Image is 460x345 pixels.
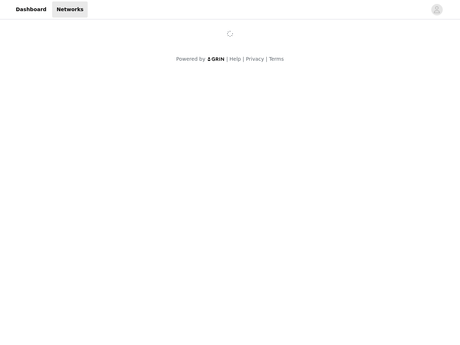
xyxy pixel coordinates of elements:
[207,57,225,61] img: logo
[269,56,284,62] a: Terms
[230,56,241,62] a: Help
[246,56,264,62] a: Privacy
[11,1,51,18] a: Dashboard
[52,1,88,18] a: Networks
[243,56,244,62] span: |
[176,56,205,62] span: Powered by
[226,56,228,62] span: |
[266,56,267,62] span: |
[433,4,440,15] div: avatar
